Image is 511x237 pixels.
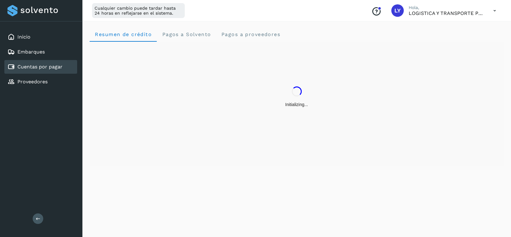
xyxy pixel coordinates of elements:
a: Proveedores [17,79,48,85]
div: Proveedores [4,75,77,89]
div: Embarques [4,45,77,59]
a: Inicio [17,34,30,40]
a: Cuentas por pagar [17,64,63,70]
p: LOGISTICA Y TRANSPORTE PORTCAR [409,10,483,16]
span: Pagos a Solvento [162,31,211,37]
p: Hola, [409,5,483,10]
span: Pagos a proveedores [221,31,280,37]
a: Embarques [17,49,45,55]
div: Cuentas por pagar [4,60,77,74]
span: Resumen de crédito [95,31,152,37]
div: Inicio [4,30,77,44]
div: Cualquier cambio puede tardar hasta 24 horas en reflejarse en el sistema. [92,3,185,18]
